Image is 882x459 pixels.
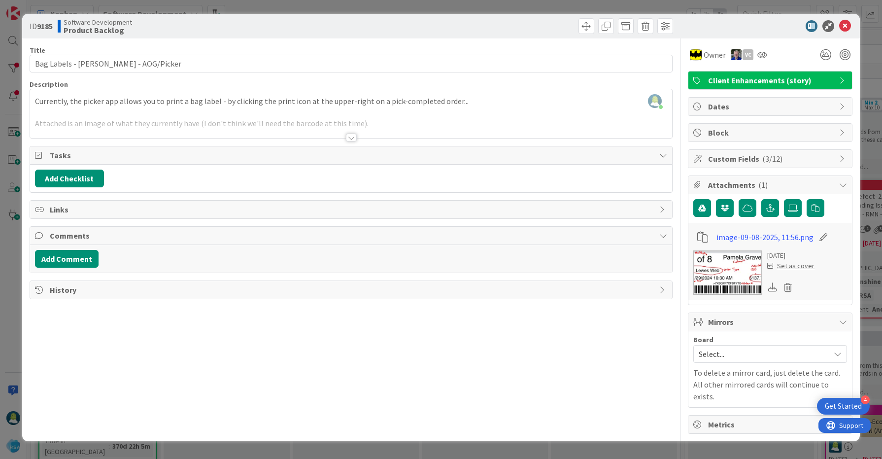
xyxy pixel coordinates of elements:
[50,149,655,161] span: Tasks
[64,18,132,26] span: Software Development
[708,153,834,165] span: Custom Fields
[708,74,834,86] span: Client Enhancements (story)
[767,261,814,271] div: Set as cover
[35,96,668,107] p: Currently, the picker app allows you to print a bag label - by clicking the print icon at the upp...
[817,398,870,415] div: Open Get Started checklist, remaining modules: 4
[708,127,834,139] span: Block
[708,179,834,191] span: Attachments
[690,49,702,61] img: AC
[861,395,870,404] div: 4
[648,94,662,108] img: 9GAUrBiqBQjGU3wh2YkzPMiYBAFwkOGi.jpeg
[30,20,53,32] span: ID
[716,231,814,243] a: image-09-08-2025, 11:56.png
[50,230,655,242] span: Comments
[762,154,782,164] span: ( 3/12 )
[708,419,834,430] span: Metrics
[699,347,825,361] span: Select...
[708,316,834,328] span: Mirrors
[693,367,847,402] p: To delete a mirror card, just delete the card. All other mirrored cards will continue to exists.
[708,101,834,112] span: Dates
[704,49,726,61] span: Owner
[50,284,655,296] span: History
[35,170,104,187] button: Add Checklist
[30,55,673,72] input: type card name here...
[35,250,99,268] button: Add Comment
[30,46,45,55] label: Title
[767,281,778,294] div: Download
[37,21,53,31] b: 9185
[731,49,742,60] img: RT
[30,80,68,89] span: Description
[21,1,45,13] span: Support
[825,401,862,411] div: Get Started
[767,250,814,261] div: [DATE]
[758,180,768,190] span: ( 1 )
[64,26,132,34] b: Product Backlog
[693,336,713,343] span: Board
[50,204,655,215] span: Links
[743,49,753,60] div: VC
